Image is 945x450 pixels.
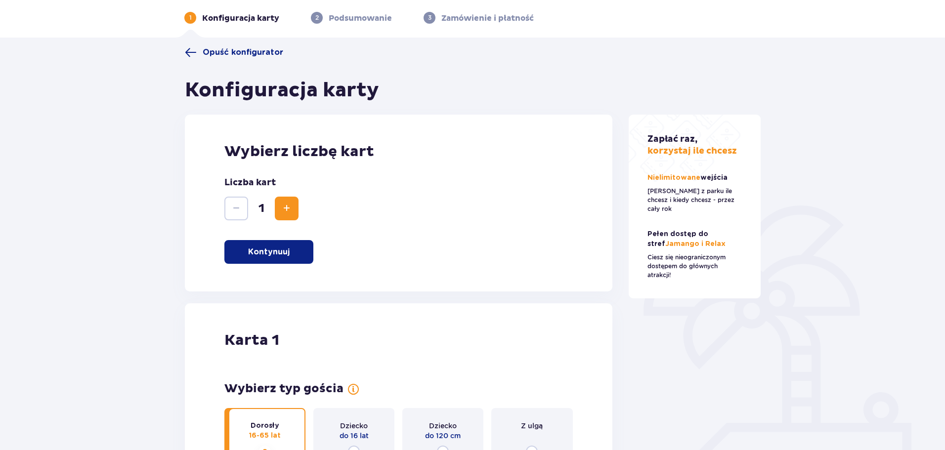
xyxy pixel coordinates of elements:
p: Podsumowanie [329,13,392,24]
span: Dziecko [429,421,457,431]
p: [PERSON_NAME] z parku ile chcesz i kiedy chcesz - przez cały rok [647,187,742,213]
p: 1 [189,13,192,22]
span: 1 [250,201,273,216]
span: do 120 cm [425,431,461,441]
p: Liczba kart [224,177,276,189]
a: Opuść konfigurator [185,46,283,58]
span: Opuść konfigurator [203,47,283,58]
div: 2Podsumowanie [311,12,392,24]
span: 16-65 lat [249,431,281,441]
span: do 16 lat [340,431,369,441]
span: Pełen dostęp do stref [647,231,708,247]
p: Konfiguracja karty [202,13,279,24]
p: Zamówienie i płatność [441,13,534,24]
p: Jamango i Relax [647,229,742,249]
span: Z ulgą [521,421,543,431]
p: 3 [428,13,431,22]
button: Kontynuuj [224,240,313,264]
span: Dziecko [340,421,368,431]
p: Nielimitowane [647,173,730,183]
h1: Konfiguracja karty [185,78,379,103]
p: 2 [315,13,319,22]
span: wejścia [700,174,728,181]
p: Wybierz typ gościa [224,381,344,396]
span: Dorosły [251,421,279,431]
div: 3Zamówienie i płatność [424,12,534,24]
span: Zapłać raz, [647,133,697,145]
p: Karta 1 [224,331,279,350]
p: Ciesz się nieograniczonym dostępem do głównych atrakcji! [647,253,742,280]
p: Wybierz liczbę kart [224,142,573,161]
p: korzystaj ile chcesz [647,133,737,157]
button: Zmniejsz [224,197,248,220]
p: Kontynuuj [248,246,290,257]
button: Zwiększ [275,197,299,220]
div: 1Konfiguracja karty [184,12,279,24]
